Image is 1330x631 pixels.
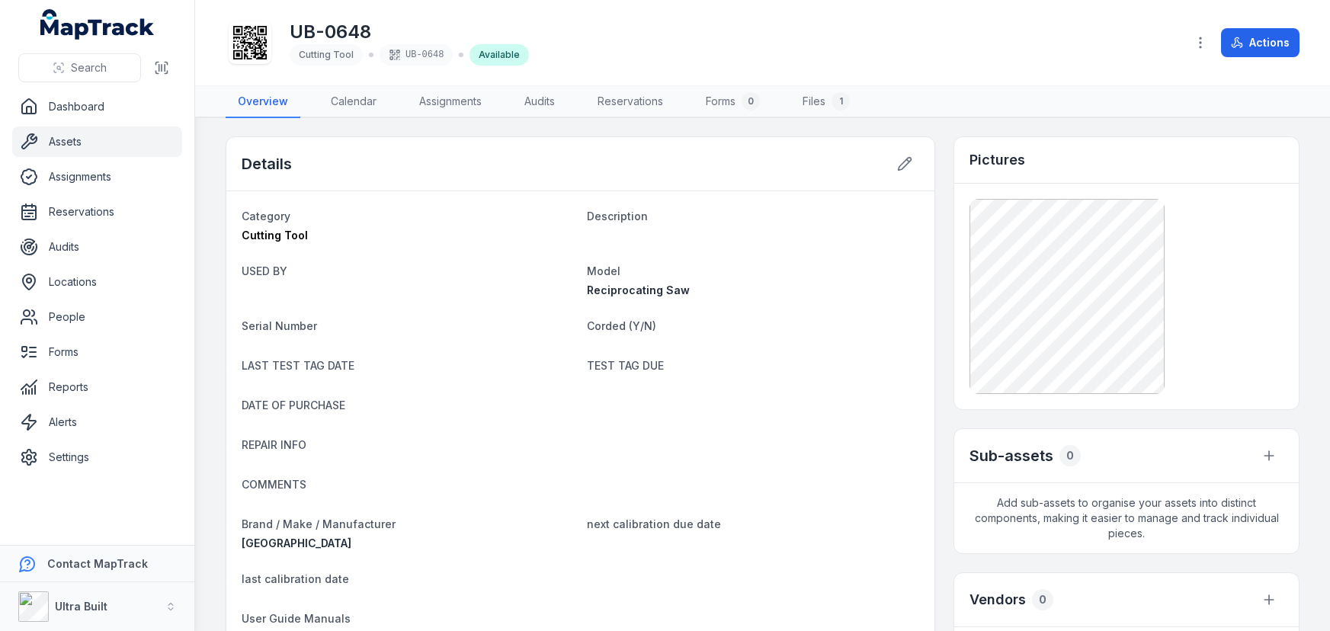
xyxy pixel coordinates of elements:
span: next calibration due date [587,517,721,530]
span: USED BY [242,264,287,277]
span: COMMENTS [242,478,306,491]
h3: Pictures [969,149,1025,171]
strong: Ultra Built [55,600,107,613]
span: Brand / Make / Manufacturer [242,517,396,530]
span: Description [587,210,648,223]
a: Reports [12,372,182,402]
span: Serial Number [242,319,317,332]
a: Audits [12,232,182,262]
a: Assignments [12,162,182,192]
a: Forms [12,337,182,367]
a: Audits [512,86,567,118]
a: Locations [12,267,182,297]
a: Assignments [407,86,494,118]
span: Cutting Tool [299,49,354,60]
span: Add sub-assets to organise your assets into distinct components, making it easier to manage and t... [954,483,1299,553]
div: Available [470,44,529,66]
a: Reservations [585,86,675,118]
a: Dashboard [12,91,182,122]
a: Overview [226,86,300,118]
span: [GEOGRAPHIC_DATA] [242,537,351,549]
strong: Contact MapTrack [47,557,148,570]
a: Assets [12,127,182,157]
span: Search [71,60,107,75]
span: TEST TAG DUE [587,359,664,372]
h1: UB-0648 [290,20,529,44]
a: Alerts [12,407,182,437]
span: LAST TEST TAG DATE [242,359,354,372]
div: 1 [832,92,850,111]
span: Corded (Y/N) [587,319,656,332]
h2: Details [242,153,292,175]
div: 0 [1059,445,1081,466]
span: User Guide Manuals [242,612,351,625]
div: 0 [1032,589,1053,610]
div: UB-0648 [380,44,453,66]
span: last calibration date [242,572,349,585]
button: Actions [1221,28,1300,57]
span: DATE OF PURCHASE [242,399,345,412]
button: Search [18,53,141,82]
a: Reservations [12,197,182,227]
span: Reciprocating Saw [587,283,690,296]
span: Cutting Tool [242,229,308,242]
h3: Vendors [969,589,1026,610]
a: Forms0 [694,86,772,118]
h2: Sub-assets [969,445,1053,466]
a: Calendar [319,86,389,118]
span: REPAIR INFO [242,438,306,451]
a: Settings [12,442,182,472]
div: 0 [742,92,760,111]
a: Files1 [790,86,862,118]
span: Category [242,210,290,223]
a: People [12,302,182,332]
span: Model [587,264,620,277]
a: MapTrack [40,9,155,40]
